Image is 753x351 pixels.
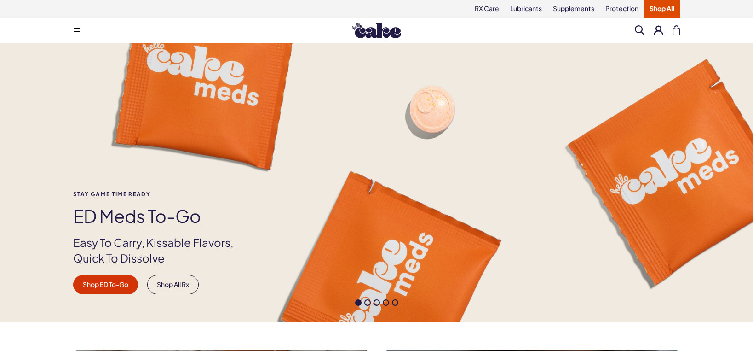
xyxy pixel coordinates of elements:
p: Easy To Carry, Kissable Flavors, Quick To Dissolve [73,235,249,266]
span: Stay Game time ready [73,191,249,197]
a: Shop ED To-Go [73,275,138,294]
h1: ED Meds to-go [73,206,249,226]
a: Shop All Rx [147,275,199,294]
img: Hello Cake [352,23,401,38]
